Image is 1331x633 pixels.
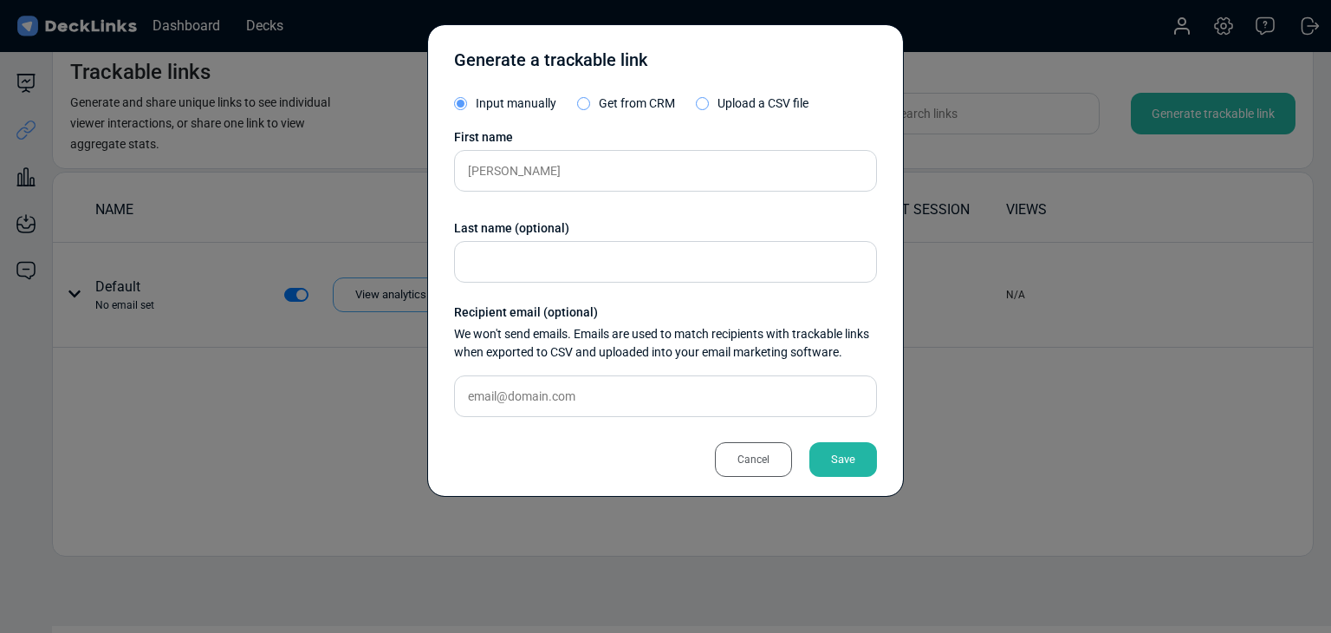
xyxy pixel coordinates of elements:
[454,325,877,362] div: We won't send emails. Emails are used to match recipients with trackable links when exported to C...
[454,375,877,417] input: email@domain.com
[599,96,675,110] span: Get from CRM
[454,219,877,238] div: Last name (optional)
[715,442,792,477] div: Cancel
[717,96,808,110] span: Upload a CSV file
[454,303,877,322] div: Recipient email (optional)
[476,96,556,110] span: Input manually
[454,128,877,147] div: First name
[454,47,647,82] div: Generate a trackable link
[809,442,877,477] div: Save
